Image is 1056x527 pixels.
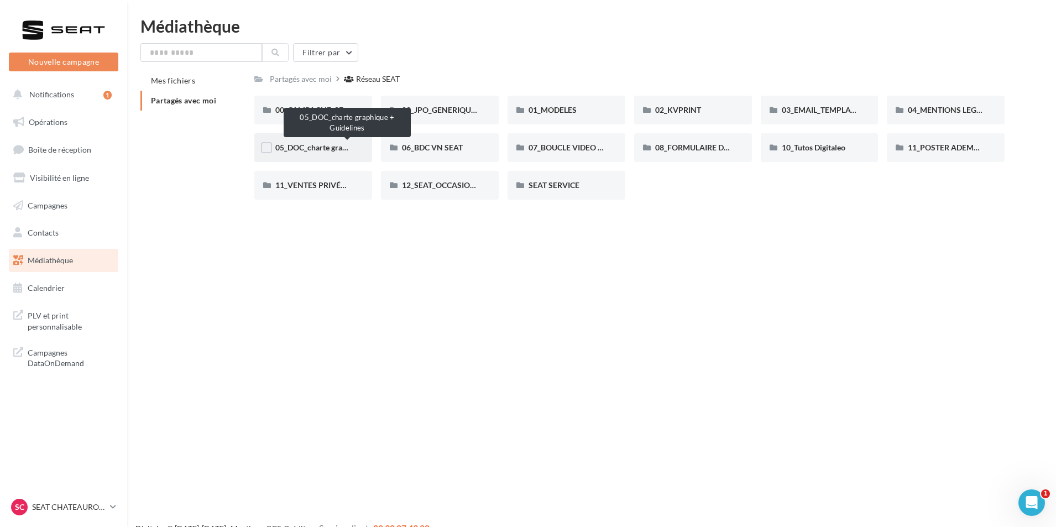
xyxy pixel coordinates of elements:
span: 00_CAMPAGNE_SEPTEMBRE [275,105,379,114]
a: PLV et print personnalisable [7,304,121,336]
a: Visibilité en ligne [7,166,121,190]
span: Campagnes [28,200,67,210]
span: 04_MENTIONS LEGALES OFFRES PRESSE [908,105,1054,114]
a: SC SEAT CHATEAUROUX [9,497,118,518]
span: SC [15,502,24,513]
a: Boîte de réception [7,138,121,161]
a: Contacts [7,221,121,244]
span: 07_BOUCLE VIDEO ECRAN SHOWROOM [529,143,675,152]
span: 12_SEAT_OCCASIONS_GARANTIES [402,180,527,190]
button: Nouvelle campagne [9,53,118,71]
span: Visibilité en ligne [30,173,89,182]
span: SEAT SERVICE [529,180,579,190]
span: 01_MODELES [529,105,577,114]
span: 03_EMAIL_TEMPLATE HTML SEAT [782,105,902,114]
span: Partagés avec moi [151,96,216,105]
div: Réseau SEAT [356,74,400,85]
button: Filtrer par [293,43,358,62]
span: Contacts [28,228,59,237]
span: 00_JPO_GENERIQUE IBIZA ARONA [402,105,527,114]
div: 1 [103,91,112,100]
span: 11_POSTER ADEME SEAT [908,143,998,152]
span: Opérations [29,117,67,127]
span: Médiathèque [28,255,73,265]
a: Campagnes DataOnDemand [7,341,121,373]
span: 08_FORMULAIRE DE DEMANDE CRÉATIVE [655,143,806,152]
span: 11_VENTES PRIVÉES SEAT [275,180,369,190]
div: Médiathèque [140,18,1043,34]
a: Calendrier [7,276,121,300]
a: Opérations [7,111,121,134]
span: 1 [1041,489,1050,498]
p: SEAT CHATEAUROUX [32,502,106,513]
button: Notifications 1 [7,83,116,106]
span: 02_KVPRINT [655,105,701,114]
span: Campagnes DataOnDemand [28,345,114,369]
span: 05_DOC_charte graphique + Guidelines [275,143,410,152]
span: Mes fichiers [151,76,195,85]
span: Notifications [29,90,74,99]
div: Partagés avec moi [270,74,332,85]
span: Boîte de réception [28,145,91,154]
iframe: Intercom live chat [1018,489,1045,516]
span: 06_BDC VN SEAT [402,143,463,152]
span: Calendrier [28,283,65,293]
div: 05_DOC_charte graphique + Guidelines [284,108,411,137]
a: Médiathèque [7,249,121,272]
span: PLV et print personnalisable [28,308,114,332]
span: 10_Tutos Digitaleo [782,143,845,152]
a: Campagnes [7,194,121,217]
